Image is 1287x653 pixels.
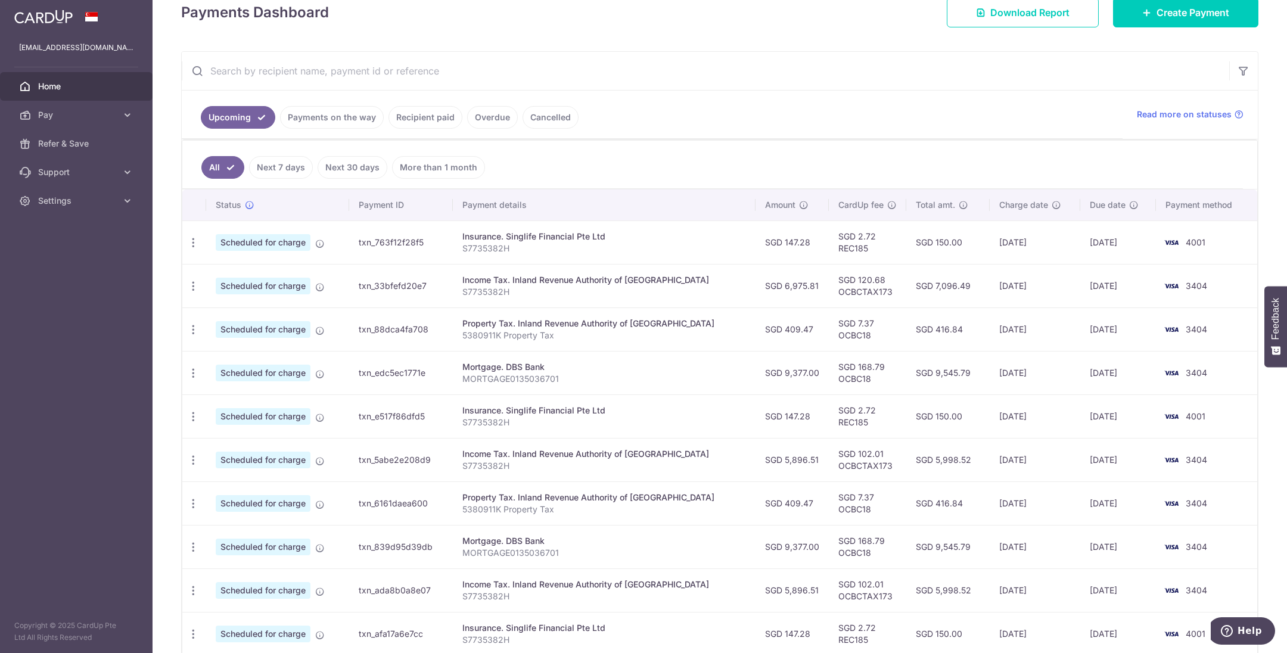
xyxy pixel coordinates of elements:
[462,405,746,416] div: Insurance. Singlife Financial Pte Ltd
[829,220,906,264] td: SGD 2.72 REC185
[829,351,906,394] td: SGD 168.79 OCBC18
[1090,199,1126,211] span: Due date
[906,438,990,481] td: SGD 5,998.52
[1080,264,1156,307] td: [DATE]
[990,568,1080,612] td: [DATE]
[349,481,453,525] td: txn_6161daea600
[349,264,453,307] td: txn_33bfefd20e7
[1186,455,1207,465] span: 3404
[756,307,829,351] td: SGD 409.47
[462,286,746,298] p: S7735382H
[1080,307,1156,351] td: [DATE]
[453,189,756,220] th: Payment details
[829,438,906,481] td: SGD 102.01 OCBCTAX173
[349,307,453,351] td: txn_88dca4fa708
[1159,453,1183,467] img: Bank Card
[388,106,462,129] a: Recipient paid
[38,195,117,207] span: Settings
[349,351,453,394] td: txn_edc5ec1771e
[990,264,1080,307] td: [DATE]
[523,106,579,129] a: Cancelled
[216,539,310,555] span: Scheduled for charge
[1159,583,1183,598] img: Bank Card
[462,579,746,590] div: Income Tax. Inland Revenue Authority of [GEOGRAPHIC_DATA]
[216,408,310,425] span: Scheduled for charge
[829,568,906,612] td: SGD 102.01 OCBCTAX173
[462,634,746,646] p: S7735382H
[462,274,746,286] div: Income Tax. Inland Revenue Authority of [GEOGRAPHIC_DATA]
[462,318,746,329] div: Property Tax. Inland Revenue Authority of [GEOGRAPHIC_DATA]
[838,199,884,211] span: CardUp fee
[462,361,746,373] div: Mortgage. DBS Bank
[349,394,453,438] td: txn_e517f86dfd5
[462,460,746,472] p: S7735382H
[916,199,955,211] span: Total amt.
[38,138,117,150] span: Refer & Save
[756,394,829,438] td: SGD 147.28
[1159,496,1183,511] img: Bank Card
[462,448,746,460] div: Income Tax. Inland Revenue Authority of [GEOGRAPHIC_DATA]
[990,525,1080,568] td: [DATE]
[38,109,117,121] span: Pay
[462,535,746,547] div: Mortgage. DBS Bank
[1186,585,1207,595] span: 3404
[462,503,746,515] p: 5380911K Property Tax
[1137,108,1244,120] a: Read more on statuses
[906,307,990,351] td: SGD 416.84
[756,525,829,568] td: SGD 9,377.00
[1080,525,1156,568] td: [DATE]
[829,264,906,307] td: SGD 120.68 OCBCTAX173
[1159,409,1183,424] img: Bank Card
[462,590,746,602] p: S7735382H
[1159,322,1183,337] img: Bank Card
[1270,298,1281,340] span: Feedback
[1186,542,1207,552] span: 3404
[280,106,384,129] a: Payments on the way
[1159,235,1183,250] img: Bank Card
[990,438,1080,481] td: [DATE]
[216,626,310,642] span: Scheduled for charge
[392,156,485,179] a: More than 1 month
[201,156,244,179] a: All
[1080,438,1156,481] td: [DATE]
[1186,324,1207,334] span: 3404
[38,80,117,92] span: Home
[1159,540,1183,554] img: Bank Card
[19,42,133,54] p: [EMAIL_ADDRESS][DOMAIN_NAME]
[756,438,829,481] td: SGD 5,896.51
[462,416,746,428] p: S7735382H
[756,220,829,264] td: SGD 147.28
[1186,281,1207,291] span: 3404
[1186,498,1207,508] span: 3404
[1157,5,1229,20] span: Create Payment
[906,264,990,307] td: SGD 7,096.49
[349,438,453,481] td: txn_5abe2e208d9
[1156,189,1257,220] th: Payment method
[1080,481,1156,525] td: [DATE]
[462,492,746,503] div: Property Tax. Inland Revenue Authority of [GEOGRAPHIC_DATA]
[765,199,795,211] span: Amount
[990,481,1080,525] td: [DATE]
[1186,237,1205,247] span: 4001
[756,481,829,525] td: SGD 409.47
[906,394,990,438] td: SGD 150.00
[462,329,746,341] p: 5380911K Property Tax
[906,568,990,612] td: SGD 5,998.52
[1264,286,1287,367] button: Feedback - Show survey
[1080,220,1156,264] td: [DATE]
[1080,351,1156,394] td: [DATE]
[1211,617,1275,647] iframe: Opens a widget where you can find more information
[990,220,1080,264] td: [DATE]
[467,106,518,129] a: Overdue
[829,481,906,525] td: SGD 7.37 OCBC18
[1186,411,1205,421] span: 4001
[216,582,310,599] span: Scheduled for charge
[906,220,990,264] td: SGD 150.00
[349,189,453,220] th: Payment ID
[462,622,746,634] div: Insurance. Singlife Financial Pte Ltd
[349,525,453,568] td: txn_839d95d39db
[1080,568,1156,612] td: [DATE]
[990,394,1080,438] td: [DATE]
[756,351,829,394] td: SGD 9,377.00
